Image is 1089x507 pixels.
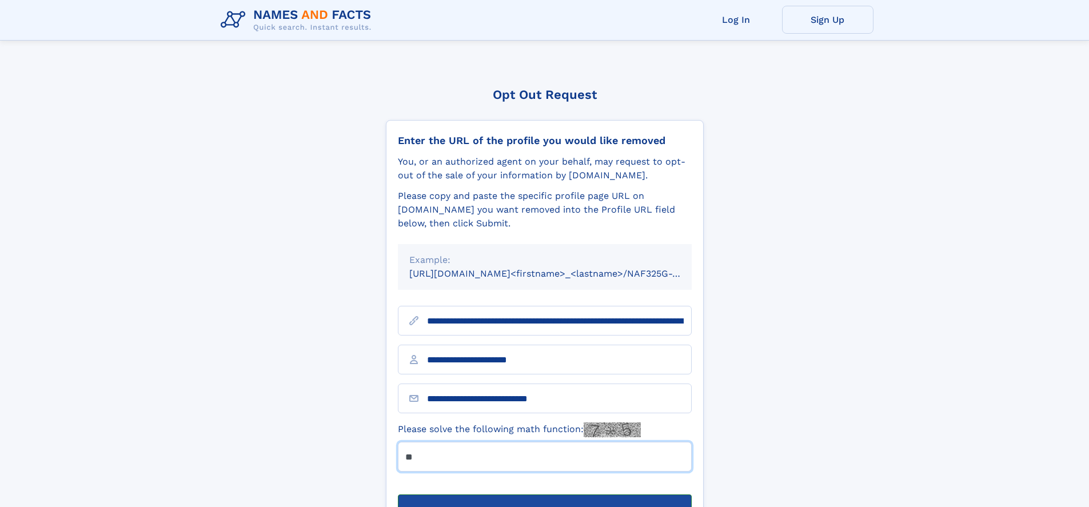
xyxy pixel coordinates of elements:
a: Log In [691,6,782,34]
div: Example: [409,253,680,267]
label: Please solve the following math function: [398,422,641,437]
a: Sign Up [782,6,873,34]
div: Please copy and paste the specific profile page URL on [DOMAIN_NAME] you want removed into the Pr... [398,189,692,230]
img: Logo Names and Facts [216,5,381,35]
small: [URL][DOMAIN_NAME]<firstname>_<lastname>/NAF325G-xxxxxxxx [409,268,713,279]
div: Opt Out Request [386,87,704,102]
div: You, or an authorized agent on your behalf, may request to opt-out of the sale of your informatio... [398,155,692,182]
div: Enter the URL of the profile you would like removed [398,134,692,147]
